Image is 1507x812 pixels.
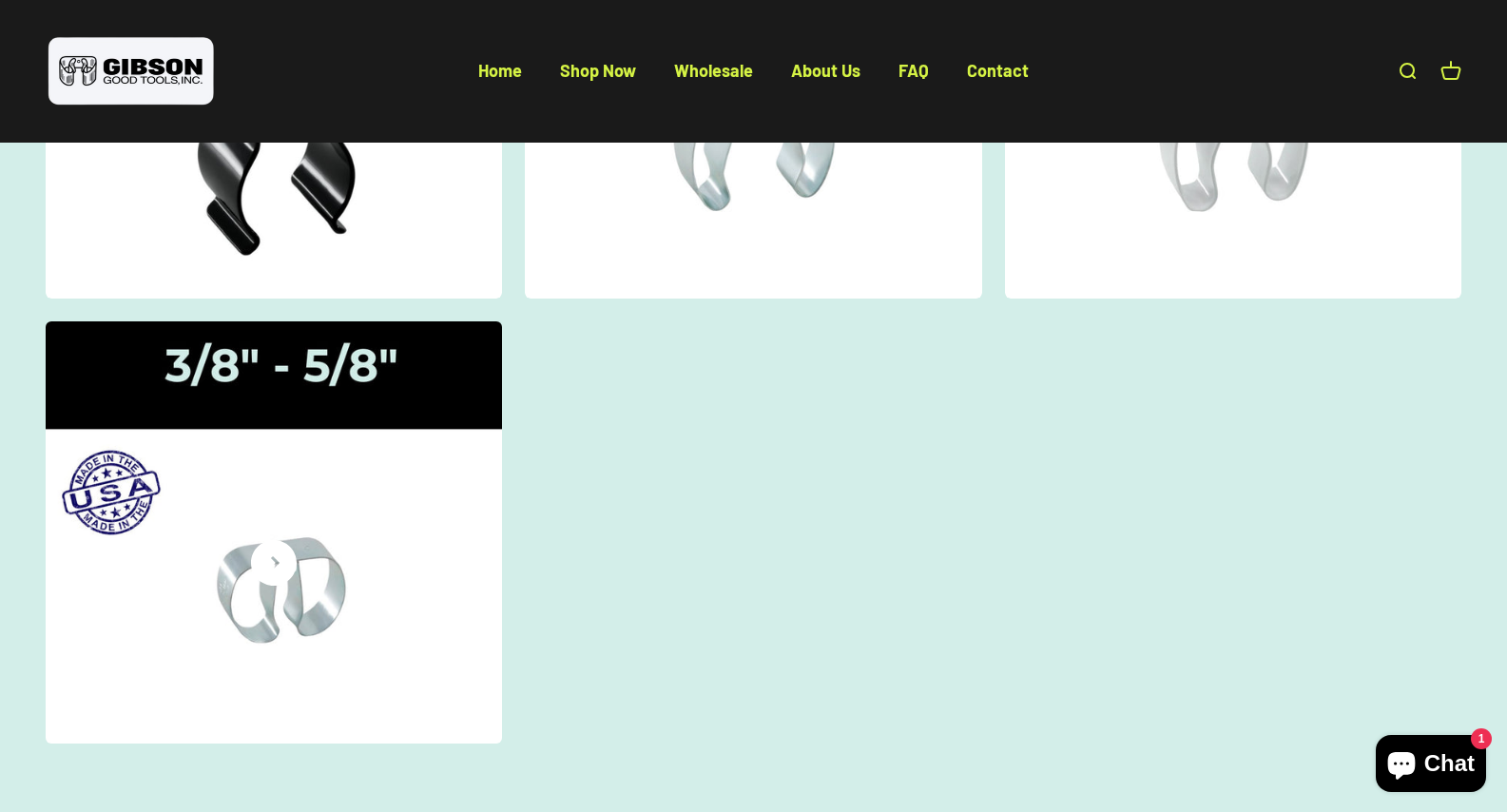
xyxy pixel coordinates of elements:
a: Gripper Clips | 3/8" - 5/8" [46,321,502,744]
a: Shop Now [560,60,636,81]
a: Wholesale [674,60,753,81]
inbox-online-store-chat: Shopify online store chat [1370,735,1492,797]
img: Gripper Clips | 3/8" - 5/8" [32,309,516,756]
a: About Us [791,60,860,81]
a: FAQ [898,60,929,81]
a: Home [478,60,522,81]
a: Contact [967,60,1029,81]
